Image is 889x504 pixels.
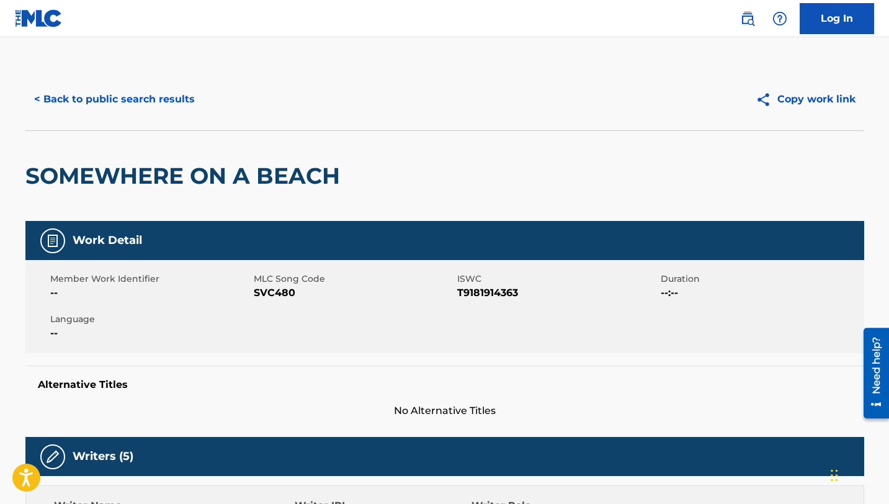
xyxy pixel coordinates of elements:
div: Help [767,6,792,31]
img: help [772,11,787,26]
button: Copy work link [747,84,864,115]
iframe: Chat Widget [827,444,889,504]
img: Copy work link [756,92,777,107]
span: Duration [661,272,861,286]
img: search [740,11,755,26]
span: -- [50,286,251,300]
span: SVC480 [254,286,454,300]
span: No Alternative Titles [25,403,864,418]
span: T9181914363 [457,286,658,300]
span: --:-- [661,286,861,300]
span: Member Work Identifier [50,272,251,286]
div: Drag [831,457,838,494]
h5: Work Detail [73,233,142,248]
img: MLC Logo [15,9,63,27]
span: -- [50,326,251,341]
span: MLC Song Code [254,272,454,286]
img: Writers [45,449,60,464]
button: < Back to public search results [25,84,203,115]
a: Public Search [735,6,760,31]
img: Work Detail [45,233,60,248]
h5: Writers (5) [73,449,133,464]
span: ISWC [457,272,658,286]
a: Log In [800,3,874,34]
h5: Alternative Titles [38,379,852,391]
span: Language [50,313,251,326]
iframe: Resource Center [854,323,889,423]
h2: SOMEWHERE ON A BEACH [25,162,346,190]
